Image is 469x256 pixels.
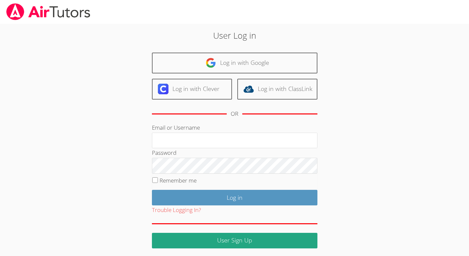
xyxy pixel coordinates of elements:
[108,29,361,42] h2: User Log in
[206,58,216,68] img: google-logo-50288ca7cdecda66e5e0955fdab243c47b7ad437acaf1139b6f446037453330a.svg
[160,177,197,184] label: Remember me
[152,124,200,131] label: Email or Username
[152,53,317,73] a: Log in with Google
[231,109,238,119] div: OR
[152,205,201,215] button: Trouble Logging In?
[237,79,317,100] a: Log in with ClassLink
[158,84,168,94] img: clever-logo-6eab21bc6e7a338710f1a6ff85c0baf02591cd810cc4098c63d3a4b26e2feb20.svg
[6,3,91,20] img: airtutors_banner-c4298cdbf04f3fff15de1276eac7730deb9818008684d7c2e4769d2f7ddbe033.png
[152,190,317,205] input: Log in
[152,233,317,248] a: User Sign Up
[152,149,176,156] label: Password
[243,84,254,94] img: classlink-logo-d6bb404cc1216ec64c9a2012d9dc4662098be43eaf13dc465df04b49fa7ab582.svg
[152,79,232,100] a: Log in with Clever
